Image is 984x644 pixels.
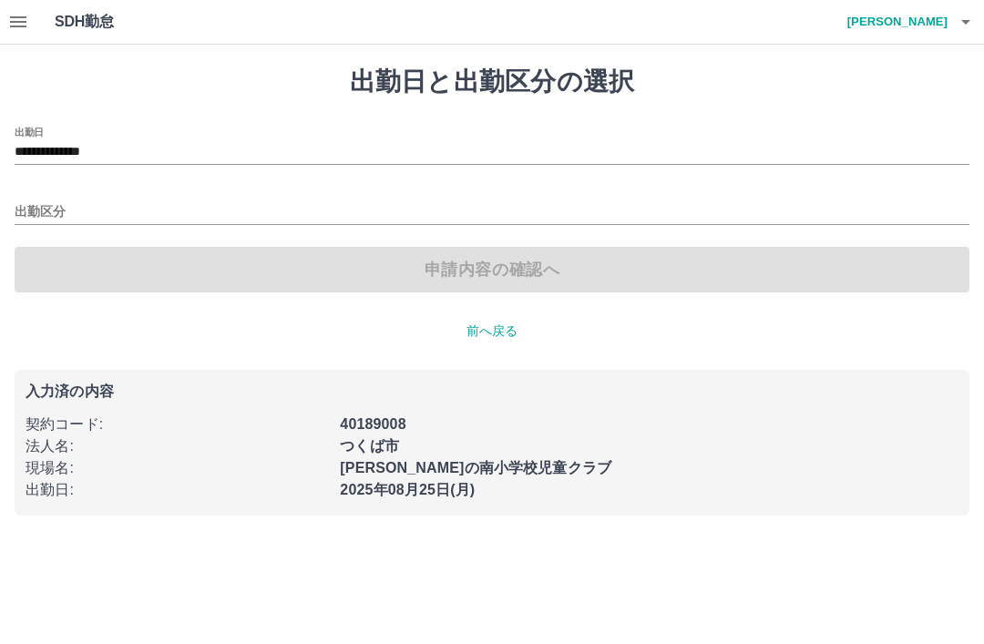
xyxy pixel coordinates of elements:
[340,482,475,497] b: 2025年08月25日(月)
[15,322,969,341] p: 前へ戻る
[340,416,405,432] b: 40189008
[26,479,329,501] p: 出勤日 :
[26,384,958,399] p: 入力済の内容
[340,438,399,454] b: つくば市
[340,460,611,475] b: [PERSON_NAME]の南小学校児童クラブ
[15,125,44,138] label: 出勤日
[26,457,329,479] p: 現場名 :
[26,414,329,435] p: 契約コード :
[26,435,329,457] p: 法人名 :
[15,66,969,97] h1: 出勤日と出勤区分の選択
